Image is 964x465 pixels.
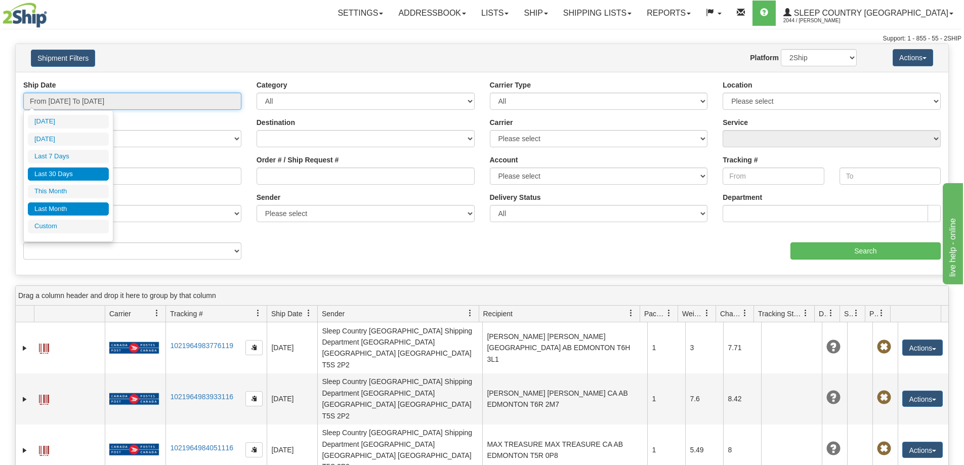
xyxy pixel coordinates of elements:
iframe: chat widget [941,181,963,284]
td: [DATE] [267,373,317,425]
span: Sleep Country [GEOGRAPHIC_DATA] [791,9,948,17]
label: Destination [257,117,295,128]
td: [DATE] [267,322,317,373]
a: 1021964983933116 [170,393,233,401]
a: Ship [516,1,555,26]
label: Category [257,80,287,90]
td: Sleep Country [GEOGRAPHIC_DATA] Shipping Department [GEOGRAPHIC_DATA] [GEOGRAPHIC_DATA] [GEOGRAPH... [317,322,482,373]
span: Packages [644,309,665,319]
td: 1 [647,322,685,373]
button: Copy to clipboard [245,391,263,406]
label: Account [490,155,518,165]
td: [PERSON_NAME] [PERSON_NAME] [GEOGRAPHIC_DATA] AB EDMONTON T6H 3L1 [482,322,647,373]
a: Sleep Country [GEOGRAPHIC_DATA] 2044 / [PERSON_NAME] [776,1,961,26]
td: 7.6 [685,373,723,425]
label: Ship Date [23,80,56,90]
a: 1021964984051116 [170,444,233,452]
input: Search [790,242,941,260]
label: Carrier Type [490,80,531,90]
button: Copy to clipboard [245,442,263,457]
span: Charge [720,309,741,319]
a: Tracking # filter column settings [249,305,267,322]
input: From [723,167,824,185]
label: Sender [257,192,280,202]
span: Pickup Not Assigned [877,442,891,456]
a: Label [39,441,49,457]
span: Shipment Issues [844,309,853,319]
img: 20 - Canada Post [109,342,159,354]
li: Custom [28,220,109,233]
a: Tracking Status filter column settings [797,305,814,322]
a: Carrier filter column settings [148,305,165,322]
span: Unknown [826,340,841,354]
button: Actions [902,442,943,458]
li: [DATE] [28,133,109,146]
a: Packages filter column settings [660,305,678,322]
span: Recipient [483,309,513,319]
li: Last Month [28,202,109,216]
a: Weight filter column settings [698,305,716,322]
div: live help - online [8,6,94,18]
label: Delivery Status [490,192,541,202]
li: This Month [28,185,109,198]
span: Tracking # [170,309,203,319]
label: Platform [750,53,779,63]
button: Actions [902,391,943,407]
a: Label [39,390,49,406]
div: Support: 1 - 855 - 55 - 2SHIP [3,34,961,43]
td: 8.42 [723,373,761,425]
label: Order # / Ship Request # [257,155,339,165]
div: grid grouping header [16,286,948,306]
a: Charge filter column settings [736,305,753,322]
img: logo2044.jpg [3,3,47,28]
span: Pickup Not Assigned [877,340,891,354]
button: Shipment Filters [31,50,95,67]
label: Location [723,80,752,90]
span: Sender [322,309,345,319]
img: 20 - Canada Post [109,393,159,405]
a: Label [39,339,49,355]
li: Last 30 Days [28,167,109,181]
span: Ship Date [271,309,302,319]
a: Addressbook [391,1,474,26]
td: [PERSON_NAME] [PERSON_NAME] CA AB EDMONTON T6R 2M7 [482,373,647,425]
a: Expand [20,394,30,404]
span: Pickup Not Assigned [877,391,891,405]
img: 20 - Canada Post [109,443,159,456]
a: Expand [20,445,30,455]
label: Service [723,117,748,128]
span: Unknown [826,391,841,405]
a: Delivery Status filter column settings [822,305,840,322]
a: Lists [474,1,516,26]
button: Copy to clipboard [245,340,263,355]
button: Actions [902,340,943,356]
span: Tracking Status [758,309,802,319]
span: 2044 / [PERSON_NAME] [783,16,859,26]
li: [DATE] [28,115,109,129]
span: Unknown [826,442,841,456]
label: Department [723,192,762,202]
a: Shipping lists [556,1,639,26]
a: Sender filter column settings [462,305,479,322]
span: Carrier [109,309,131,319]
a: Reports [639,1,698,26]
td: 7.71 [723,322,761,373]
td: 1 [647,373,685,425]
a: Recipient filter column settings [622,305,640,322]
button: Actions [893,49,933,66]
label: Tracking # [723,155,758,165]
span: Weight [682,309,703,319]
a: Settings [330,1,391,26]
li: Last 7 Days [28,150,109,163]
a: Expand [20,343,30,353]
a: Shipment Issues filter column settings [848,305,865,322]
a: Pickup Status filter column settings [873,305,890,322]
span: Delivery Status [819,309,827,319]
input: To [840,167,941,185]
span: Pickup Status [869,309,878,319]
label: Carrier [490,117,513,128]
td: Sleep Country [GEOGRAPHIC_DATA] Shipping Department [GEOGRAPHIC_DATA] [GEOGRAPHIC_DATA] [GEOGRAPH... [317,373,482,425]
td: 3 [685,322,723,373]
a: 1021964983776119 [170,342,233,350]
a: Ship Date filter column settings [300,305,317,322]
